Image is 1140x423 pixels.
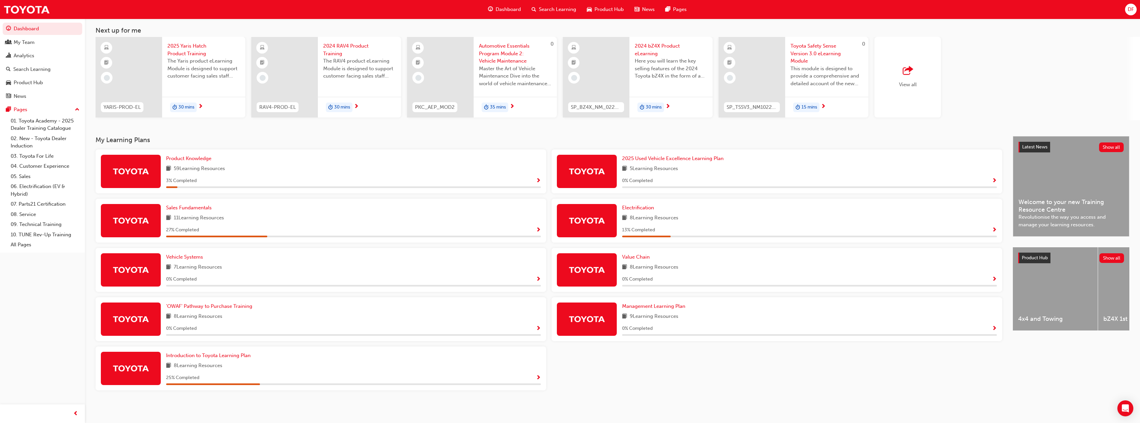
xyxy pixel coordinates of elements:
[903,66,913,76] span: outbound-icon
[992,275,997,284] button: Show Progress
[622,177,653,185] span: 0 % Completed
[640,103,644,112] span: duration-icon
[992,227,997,233] span: Show Progress
[569,264,605,276] img: Trak
[899,82,917,88] span: View all
[416,59,420,67] span: booktick-icon
[536,275,541,284] button: Show Progress
[791,42,863,65] span: Toyota Safety Sense Version 3.0 eLearning Module
[6,53,11,59] span: chart-icon
[260,44,265,52] span: learningResourceType_ELEARNING-icon
[665,5,670,14] span: pages-icon
[479,65,552,88] span: Master the Art of Vehicle Maintenance Dive into the world of vehicle maintenance with this compre...
[622,155,726,162] a: 2025 Used Vehicle Excellence Learning Plan
[622,253,652,261] a: Value Chain
[1125,4,1137,15] button: DF
[874,37,1024,120] button: View all
[166,155,211,161] span: Product Knowledge
[727,104,777,111] span: SP_TSSV3_NM1022_EL
[6,40,11,46] span: people-icon
[569,165,605,177] img: Trak
[166,254,203,260] span: Vehicle Systems
[571,44,576,52] span: learningResourceType_ELEARNING-icon
[3,63,82,76] a: Search Learning
[354,104,359,110] span: next-icon
[490,104,506,111] span: 35 mins
[14,39,35,46] div: My Team
[96,37,245,117] a: YARIS-PROD-EL2025 Yaris Hatch Product TrainingThe Yaris product eLearning Module is designed to s...
[1128,6,1134,13] span: DF
[496,6,521,13] span: Dashboard
[174,362,222,370] span: 8 Learning Resources
[259,104,296,111] span: RAV4-PROD-EL
[166,303,255,310] a: 'OWAF' Pathway to Purchase Training
[1018,315,1092,323] span: 4x4 and Towing
[622,204,657,212] a: Electrification
[14,106,27,113] div: Pages
[13,66,51,73] div: Search Learning
[8,151,82,161] a: 03. Toyota For Life
[992,177,997,185] button: Show Progress
[104,59,109,67] span: booktick-icon
[483,3,526,16] a: guage-iconDashboard
[85,27,1140,34] h3: Next up for me
[3,77,82,89] a: Product Hub
[260,75,266,81] span: learningRecordVerb_NONE-icon
[727,75,733,81] span: learningRecordVerb_NONE-icon
[166,226,199,234] span: 27 % Completed
[8,219,82,230] a: 09. Technical Training
[14,93,26,100] div: News
[622,325,653,332] span: 0 % Completed
[166,313,171,321] span: book-icon
[635,57,707,80] span: Here you will learn the key selling features of the 2024 Toyota bZ4X in the form of a virtual 6-p...
[113,165,149,177] img: Trak
[166,352,251,358] span: Introduction to Toyota Learning Plan
[622,214,627,222] span: book-icon
[488,5,493,14] span: guage-icon
[563,37,713,117] a: SP_BZ4X_NM_0224_EL012024 bZ4X Product eLearningHere you will learn the key selling features of th...
[594,6,624,13] span: Product Hub
[479,42,552,65] span: Automotive Essentials Program Module 2: Vehicle Maintenance
[571,75,577,81] span: learningRecordVerb_NONE-icon
[8,199,82,209] a: 07. Parts21 Certification
[673,6,687,13] span: Pages
[113,215,149,226] img: Trak
[416,44,420,52] span: learningResourceType_ELEARNING-icon
[415,75,421,81] span: learningRecordVerb_NONE-icon
[1018,253,1124,263] a: Product HubShow all
[174,313,222,321] span: 8 Learning Resources
[323,57,396,80] span: The RAV4 product eLearning Module is designed to support customer facing sales staff with introdu...
[791,65,863,88] span: This module is designed to provide a comprehensive and detailed account of the new enhanced Toyot...
[622,303,688,310] a: Management Learning Plan
[665,104,670,110] span: next-icon
[8,209,82,220] a: 08. Service
[581,3,629,16] a: car-iconProduct Hub
[334,104,350,111] span: 30 mins
[1019,213,1124,228] span: Revolutionise the way you access and manage your learning resources.
[167,57,240,80] span: The Yaris product eLearning Module is designed to support customer facing sales staff with introd...
[992,324,997,333] button: Show Progress
[630,214,678,222] span: 8 Learning Resources
[166,276,197,283] span: 0 % Completed
[1022,255,1048,261] span: Product Hub
[104,75,110,81] span: learningRecordVerb_NONE-icon
[251,37,401,117] a: RAV4-PROD-EL2024 RAV4 Product TrainingThe RAV4 product eLearning Module is designed to support cu...
[536,177,541,185] button: Show Progress
[630,263,678,272] span: 8 Learning Resources
[6,67,11,73] span: search-icon
[113,313,149,325] img: Trak
[510,104,515,110] span: next-icon
[3,90,82,103] a: News
[719,37,868,117] a: 0SP_TSSV3_NM1022_ELToyota Safety Sense Version 3.0 eLearning ModuleThis module is designed to pro...
[536,178,541,184] span: Show Progress
[646,104,662,111] span: 30 mins
[3,21,82,104] button: DashboardMy TeamAnalyticsSearch LearningProduct HubNews
[622,254,650,260] span: Value Chain
[571,59,576,67] span: booktick-icon
[166,205,212,211] span: Sales Fundamentals
[536,375,541,381] span: Show Progress
[8,133,82,151] a: 02. New - Toyota Dealer Induction
[407,37,557,117] a: 0PKC_AEP_MOD2Automotive Essentials Program Module 2: Vehicle MaintenanceMaster the Art of Vehicle...
[166,155,214,162] a: Product Knowledge
[166,204,214,212] a: Sales Fundamentals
